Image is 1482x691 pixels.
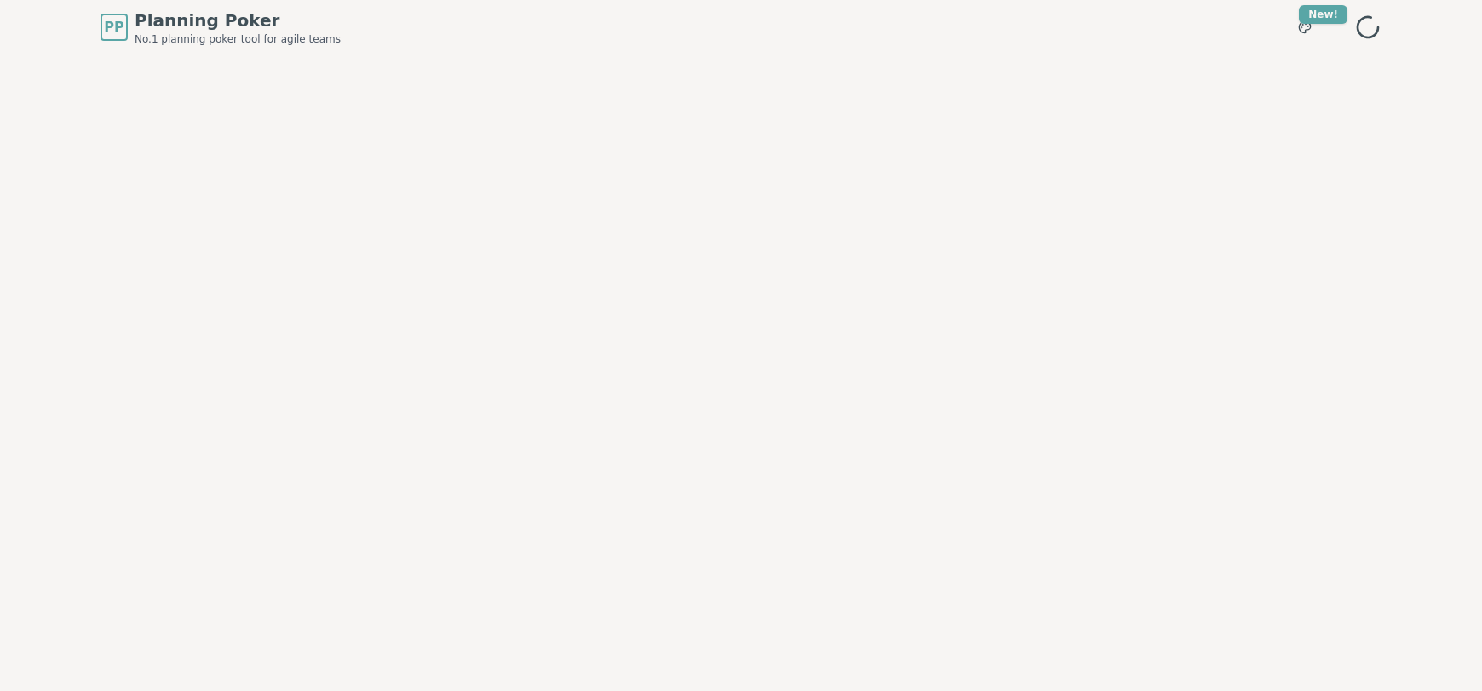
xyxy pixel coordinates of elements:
span: No.1 planning poker tool for agile teams [135,32,341,46]
div: New! [1299,5,1347,24]
span: Planning Poker [135,9,341,32]
span: PP [104,17,123,37]
button: New! [1290,12,1320,43]
a: PPPlanning PokerNo.1 planning poker tool for agile teams [101,9,341,46]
